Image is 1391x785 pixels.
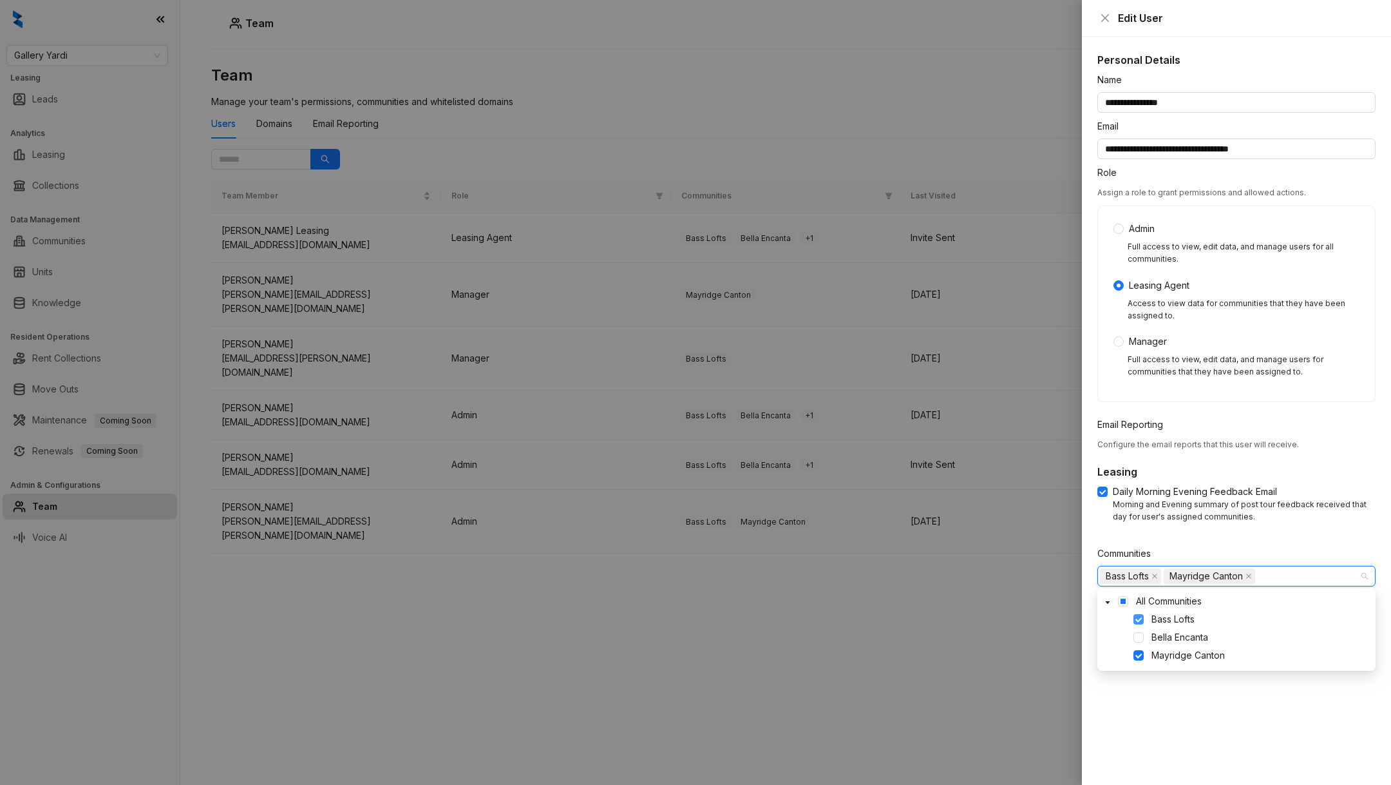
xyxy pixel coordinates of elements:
span: close [1151,573,1158,579]
input: Name [1097,92,1376,113]
span: close [1245,573,1252,579]
span: Daily Morning Evening Feedback Email [1108,485,1282,499]
span: Bass Lofts [1106,569,1149,583]
span: Mayridge Canton [1151,650,1225,661]
span: Mayridge Canton [1164,568,1255,584]
div: Access to view data for communities that they have been assigned to. [1128,298,1359,322]
label: Email Reporting [1097,418,1171,432]
span: Mayridge Canton [1146,648,1373,663]
span: Bella Encanta [1146,630,1373,645]
span: All Communities [1131,594,1373,609]
label: Role [1097,166,1125,180]
span: Bass Lofts [1100,568,1161,584]
div: Morning and Evening summary of post tour feedback received that day for user's assigned communities. [1113,499,1376,523]
span: Manager [1124,334,1172,349]
span: Leasing Agent [1124,278,1195,293]
span: caret-down [1104,599,1111,606]
h5: Personal Details [1097,52,1376,68]
label: Communities [1097,547,1159,561]
input: Communities [1258,568,1260,584]
div: Full access to view, edit data, and manage users for all communities. [1128,241,1359,266]
span: Bella Encanta [1151,632,1208,643]
div: Full access to view, edit data, and manage users for communities that they have been assigned to. [1128,354,1359,378]
span: Bass Lofts [1146,612,1373,627]
input: Email [1097,139,1376,159]
label: Name [1097,73,1130,87]
span: Assign a role to grant permissions and allowed actions. [1097,188,1306,197]
span: Mayridge Canton [1169,569,1243,583]
h5: Leasing [1097,464,1376,480]
label: Email [1097,119,1127,133]
span: Bass Lofts [1151,614,1195,625]
span: close [1100,13,1110,23]
button: Close [1097,10,1113,26]
span: All Communities [1136,596,1202,606]
div: Edit User [1118,10,1376,26]
span: Admin [1124,222,1160,236]
span: Configure the email reports that this user will receive. [1097,440,1299,449]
